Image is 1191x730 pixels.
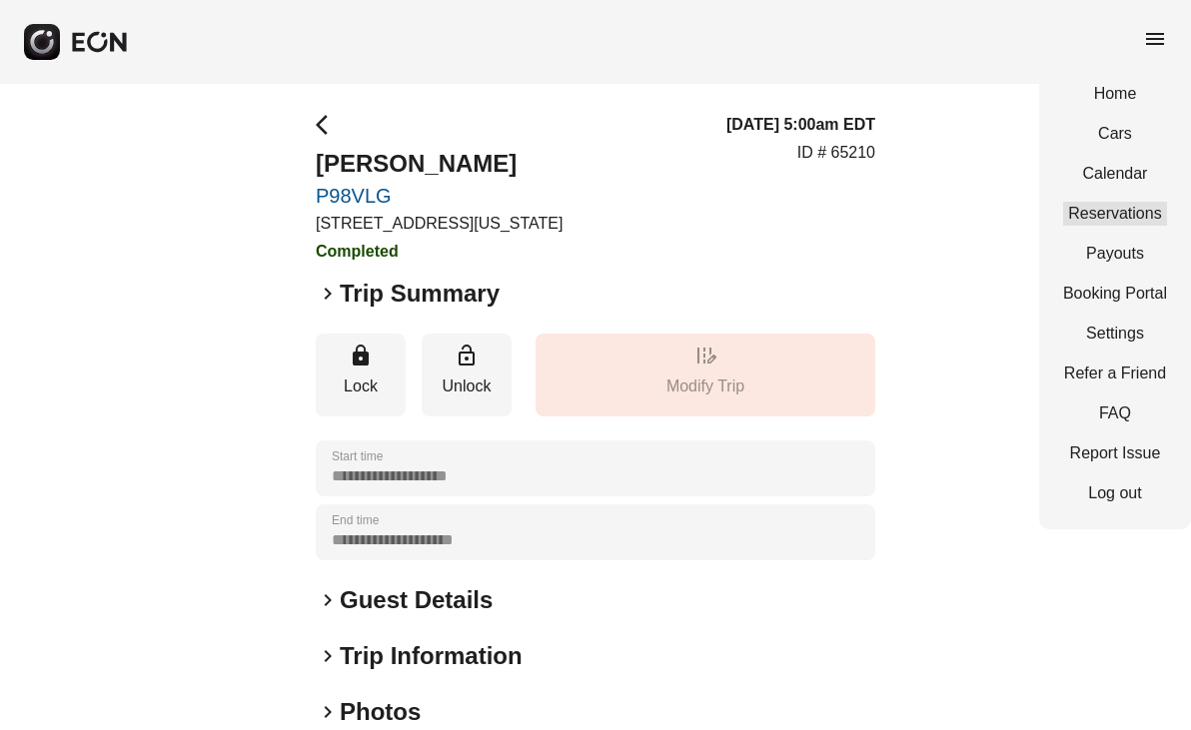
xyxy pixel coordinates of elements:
a: Calendar [1063,162,1167,186]
h2: Guest Details [340,584,493,616]
span: keyboard_arrow_right [316,282,340,306]
a: Log out [1063,481,1167,505]
a: Reservations [1063,202,1167,226]
button: Unlock [422,334,512,416]
h2: Photos [340,696,421,728]
span: lock_open [455,344,479,367]
p: Unlock [432,374,502,398]
a: Settings [1063,322,1167,346]
a: Payouts [1063,242,1167,266]
span: menu [1143,27,1167,51]
a: Report Issue [1063,441,1167,465]
a: Refer a Friend [1063,362,1167,385]
button: Lock [316,334,406,416]
h3: [DATE] 5:00am EDT [726,113,875,137]
h2: Trip Summary [340,278,500,310]
span: keyboard_arrow_right [316,644,340,668]
h2: [PERSON_NAME] [316,148,563,180]
h2: Trip Information [340,640,523,672]
a: FAQ [1063,401,1167,425]
p: ID # 65210 [797,141,875,165]
a: Booking Portal [1063,282,1167,306]
span: keyboard_arrow_right [316,588,340,612]
span: lock [349,344,373,367]
a: P98VLG [316,184,563,208]
a: Cars [1063,122,1167,146]
p: [STREET_ADDRESS][US_STATE] [316,212,563,236]
a: Home [1063,82,1167,106]
span: keyboard_arrow_right [316,700,340,724]
h3: Completed [316,240,563,264]
span: arrow_back_ios [316,113,340,137]
p: Lock [326,374,396,398]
